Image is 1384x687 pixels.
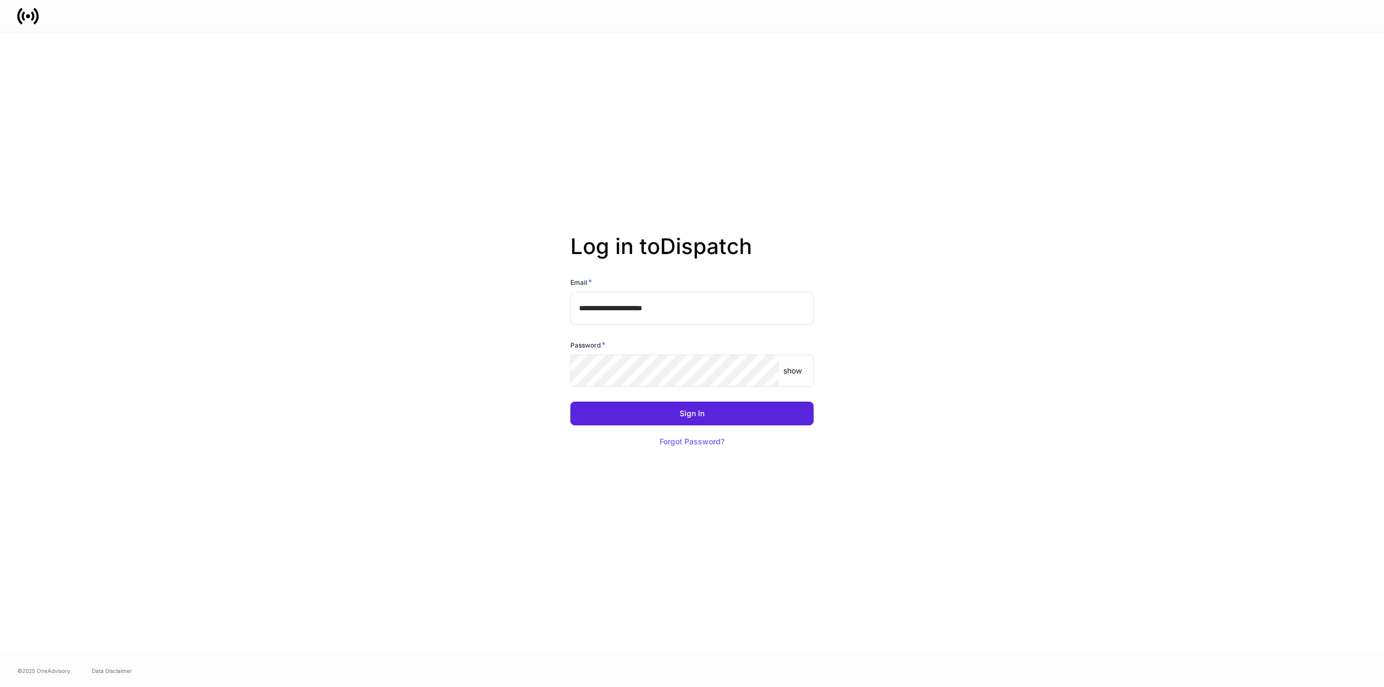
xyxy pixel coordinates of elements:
[680,410,704,417] div: Sign In
[646,430,738,453] button: Forgot Password?
[570,402,814,425] button: Sign In
[660,438,724,445] div: Forgot Password?
[570,234,814,277] h2: Log in to Dispatch
[92,666,132,675] a: Data Disclaimer
[783,365,802,376] p: show
[570,339,605,350] h6: Password
[570,277,592,288] h6: Email
[17,666,70,675] span: © 2025 OneAdvisory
